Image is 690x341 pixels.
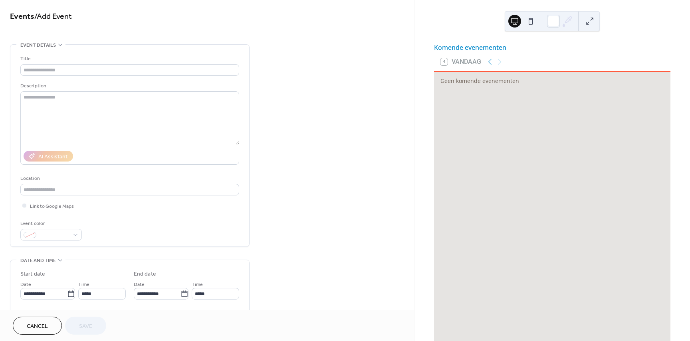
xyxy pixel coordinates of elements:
[13,317,62,335] button: Cancel
[192,280,203,289] span: Time
[434,43,670,52] div: Komende evenementen
[134,280,145,289] span: Date
[10,9,34,24] a: Events
[134,270,156,278] div: End date
[20,280,31,289] span: Date
[440,77,664,85] div: Geen komende evenementen
[20,55,238,63] div: Title
[20,174,238,183] div: Location
[30,202,74,211] span: Link to Google Maps
[20,256,56,265] span: Date and time
[78,280,89,289] span: Time
[20,219,80,228] div: Event color
[20,41,56,49] span: Event details
[20,82,238,90] div: Description
[20,270,45,278] div: Start date
[34,9,72,24] span: / Add Event
[27,322,48,331] span: Cancel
